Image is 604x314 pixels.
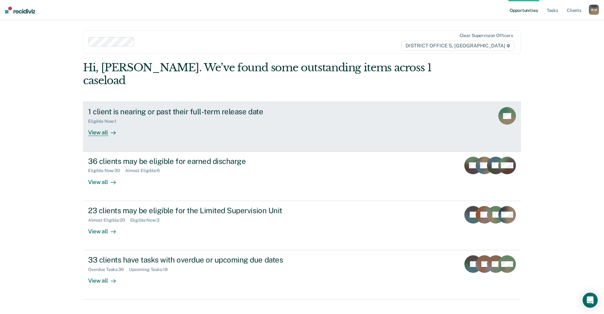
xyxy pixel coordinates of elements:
[88,223,123,235] div: View all
[589,5,599,15] button: WM
[88,119,121,124] div: Eligible Now : 1
[88,255,309,264] div: 33 clients have tasks with overdue or upcoming due dates
[88,173,123,186] div: View all
[83,61,433,87] div: Hi, [PERSON_NAME]. We’ve found some outstanding items across 1 caseload
[583,293,598,308] div: Open Intercom Messenger
[88,272,123,284] div: View all
[460,33,513,38] div: Clear supervision officers
[5,7,35,14] img: Recidiviz
[83,102,521,151] a: 1 client is nearing or past their full-term release dateEligible Now:1View all
[83,152,521,201] a: 36 clients may be eligible for earned dischargeEligible Now:30Almost Eligible:6View all
[401,41,514,51] span: DISTRICT OFFICE 5, [GEOGRAPHIC_DATA]
[88,157,309,166] div: 36 clients may be eligible for earned discharge
[589,5,599,15] div: W M
[88,206,309,215] div: 23 clients may be eligible for the Limited Supervision Unit
[88,107,309,116] div: 1 client is nearing or past their full-term release date
[83,201,521,250] a: 23 clients may be eligible for the Limited Supervision UnitAlmost Eligible:20Eligible Now:3View all
[83,250,521,300] a: 33 clients have tasks with overdue or upcoming due datesOverdue Tasks:36Upcoming Tasks:18View all
[88,168,125,173] div: Eligible Now : 30
[130,218,165,223] div: Eligible Now : 3
[125,168,165,173] div: Almost Eligible : 6
[88,218,130,223] div: Almost Eligible : 20
[88,124,123,136] div: View all
[129,267,173,272] div: Upcoming Tasks : 18
[88,267,129,272] div: Overdue Tasks : 36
